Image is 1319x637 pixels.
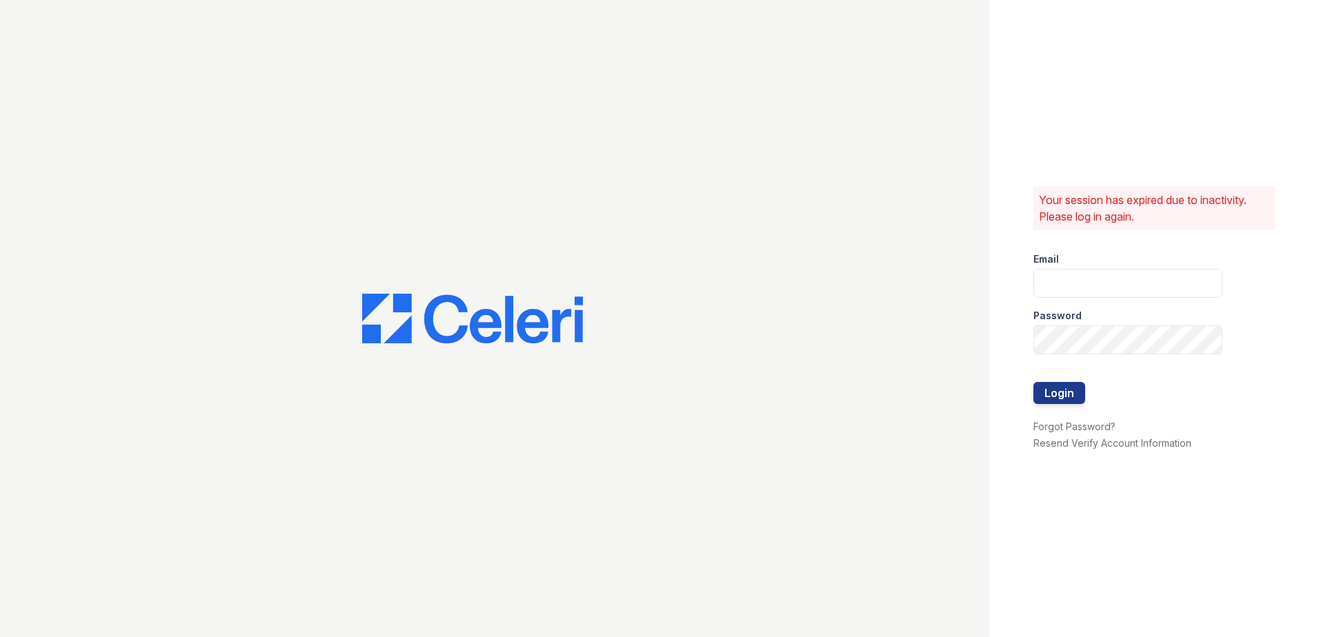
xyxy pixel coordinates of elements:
[1033,382,1085,404] button: Login
[1039,192,1269,225] p: Your session has expired due to inactivity. Please log in again.
[362,294,583,343] img: CE_Logo_Blue-a8612792a0a2168367f1c8372b55b34899dd931a85d93a1a3d3e32e68fde9ad4.png
[1033,421,1115,432] a: Forgot Password?
[1033,252,1059,266] label: Email
[1033,437,1191,449] a: Resend Verify Account Information
[1033,309,1082,323] label: Password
